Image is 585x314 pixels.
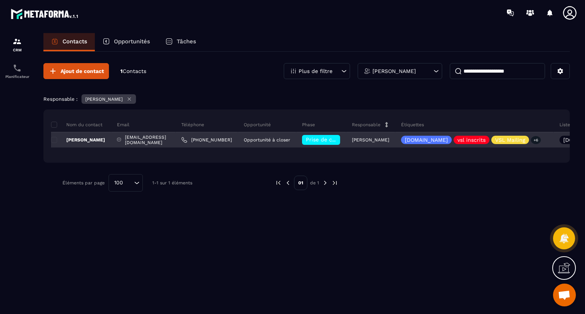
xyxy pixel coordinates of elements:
button: Ajout de contact [43,63,109,79]
p: Nom du contact [51,122,102,128]
span: Ajout de contact [61,67,104,75]
div: Search for option [109,174,143,192]
a: [PHONE_NUMBER] [181,137,232,143]
span: Contacts [123,68,146,74]
p: Opportunité [244,122,271,128]
a: Tâches [158,33,204,51]
p: [PERSON_NAME] [352,137,389,143]
p: Plus de filtre [299,68,332,74]
p: Email [117,122,129,128]
p: CRM [2,48,32,52]
p: [PERSON_NAME] [372,68,416,74]
p: Responsable [352,122,380,128]
p: de 1 [310,180,319,186]
img: scheduler [13,63,22,73]
p: VSL Mailing [495,137,525,143]
img: prev [285,179,291,186]
span: 100 [112,179,126,187]
p: [PERSON_NAME] [51,137,105,143]
input: Search for option [126,179,132,187]
span: Prise de contact effectuée [306,136,376,143]
p: Opportunités [114,38,150,45]
img: prev [275,179,282,186]
a: formationformationCRM [2,31,32,58]
p: 1 [120,68,146,75]
img: formation [13,37,22,46]
p: [DOMAIN_NAME] [405,137,448,143]
p: 1-1 sur 1 éléments [152,180,192,186]
p: Étiquettes [401,122,424,128]
img: next [322,179,329,186]
div: Ouvrir le chat [553,284,576,306]
a: Opportunités [95,33,158,51]
p: 01 [294,176,307,190]
img: next [331,179,338,186]
p: [PERSON_NAME] [85,97,123,102]
p: Téléphone [181,122,204,128]
p: Éléments par page [62,180,105,186]
p: Liste [559,122,570,128]
p: Contacts [62,38,87,45]
p: Tâches [177,38,196,45]
p: +6 [531,136,541,144]
p: vsl inscrits [457,137,486,143]
p: Planificateur [2,75,32,79]
a: schedulerschedulerPlanificateur [2,58,32,84]
p: Opportunité à closer [244,137,290,143]
p: Responsable : [43,96,78,102]
img: logo [11,7,79,21]
a: Contacts [43,33,95,51]
p: Phase [302,122,315,128]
